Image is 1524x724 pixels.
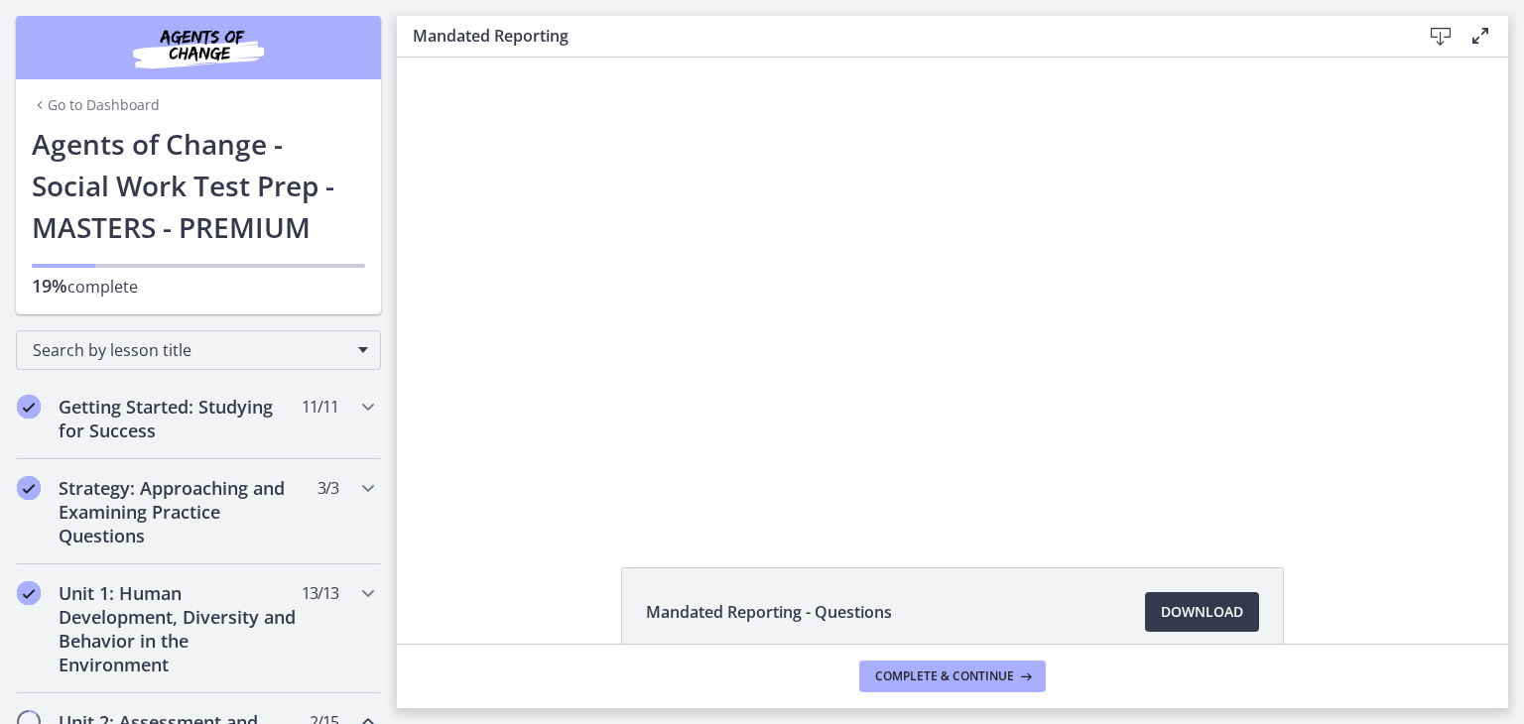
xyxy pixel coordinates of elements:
button: Complete & continue [859,661,1046,692]
p: complete [32,274,365,299]
span: Mandated Reporting - Questions [646,600,892,624]
span: 19% [32,274,67,298]
h1: Agents of Change - Social Work Test Prep - MASTERS - PREMIUM [32,123,365,248]
i: Completed [17,476,41,500]
span: Search by lesson title [33,339,348,361]
span: Complete & continue [875,668,1014,684]
h3: Mandated Reporting [413,24,1389,48]
span: 3 / 3 [317,476,338,500]
a: Go to Dashboard [32,95,160,115]
h2: Getting Started: Studying for Success [59,395,301,442]
span: 11 / 11 [302,395,338,419]
iframe: Video Lesson [397,58,1508,522]
h2: Strategy: Approaching and Examining Practice Questions [59,476,301,547]
h2: Unit 1: Human Development, Diversity and Behavior in the Environment [59,581,301,676]
span: Download [1161,600,1243,624]
i: Completed [17,395,41,419]
a: Download [1145,592,1259,632]
span: 13 / 13 [302,581,338,605]
div: Search by lesson title [16,330,381,370]
img: Agents of Change [79,24,317,71]
i: Completed [17,581,41,605]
